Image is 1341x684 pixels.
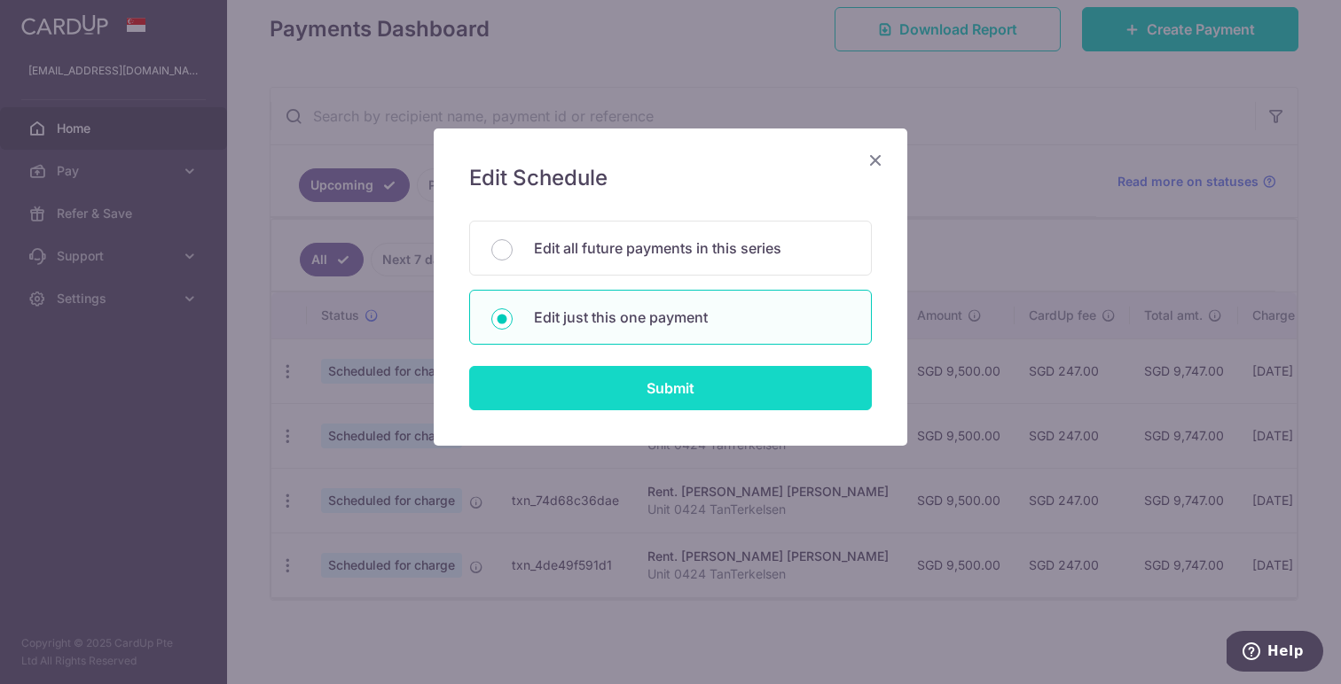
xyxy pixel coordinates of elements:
h5: Edit Schedule [469,164,872,192]
p: Edit just this one payment [534,307,850,328]
button: Close [865,150,886,171]
p: Edit all future payments in this series [534,237,850,259]
input: Submit [469,366,872,410]
iframe: Opens a widget where you can find more information [1227,631,1323,675]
